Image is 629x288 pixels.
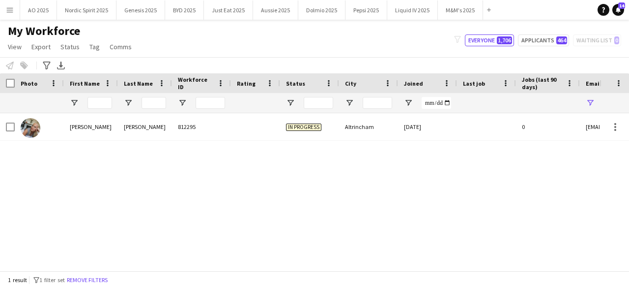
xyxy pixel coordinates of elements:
[118,113,172,140] div: [PERSON_NAME]
[8,42,22,51] span: View
[39,276,65,284] span: 1 filter set
[57,40,84,53] a: Status
[586,80,601,87] span: Email
[612,4,624,16] a: 14
[55,60,67,71] app-action-btn: Export XLSX
[172,113,231,140] div: 812295
[124,80,153,87] span: Last Name
[70,98,79,107] button: Open Filter Menu
[363,97,392,109] input: City Filter Input
[345,98,354,107] button: Open Filter Menu
[142,97,166,109] input: Last Name Filter Input
[556,36,567,44] span: 464
[70,80,100,87] span: First Name
[345,80,356,87] span: City
[438,0,483,20] button: M&M's 2025
[253,0,298,20] button: Aussie 2025
[178,76,213,91] span: Workforce ID
[497,36,512,44] span: 1,706
[60,42,80,51] span: Status
[31,42,51,51] span: Export
[86,40,104,53] a: Tag
[404,80,423,87] span: Joined
[398,113,457,140] div: [DATE]
[116,0,165,20] button: Genesis 2025
[106,40,136,53] a: Comms
[87,97,112,109] input: First Name Filter Input
[618,2,625,9] span: 14
[339,113,398,140] div: Altrincham
[65,275,110,286] button: Remove filters
[8,24,80,38] span: My Workforce
[20,0,57,20] button: AO 2025
[4,40,26,53] a: View
[345,0,387,20] button: Pepsi 2025
[196,97,225,109] input: Workforce ID Filter Input
[404,98,413,107] button: Open Filter Menu
[204,0,253,20] button: Just Eat 2025
[422,97,451,109] input: Joined Filter Input
[586,98,595,107] button: Open Filter Menu
[165,0,204,20] button: BYD 2025
[110,42,132,51] span: Comms
[465,34,514,46] button: Everyone1,706
[516,113,580,140] div: 0
[237,80,256,87] span: Rating
[21,80,37,87] span: Photo
[21,118,40,138] img: Tabitha Edwards
[298,0,345,20] button: Dolmio 2025
[463,80,485,87] span: Last job
[41,60,53,71] app-action-btn: Advanced filters
[124,98,133,107] button: Open Filter Menu
[304,97,333,109] input: Status Filter Input
[286,80,305,87] span: Status
[89,42,100,51] span: Tag
[387,0,438,20] button: Liquid IV 2025
[28,40,55,53] a: Export
[522,76,562,91] span: Jobs (last 90 days)
[286,98,295,107] button: Open Filter Menu
[178,98,187,107] button: Open Filter Menu
[286,124,321,131] span: In progress
[57,0,116,20] button: Nordic Spirit 2025
[518,34,569,46] button: Applicants464
[64,113,118,140] div: [PERSON_NAME]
